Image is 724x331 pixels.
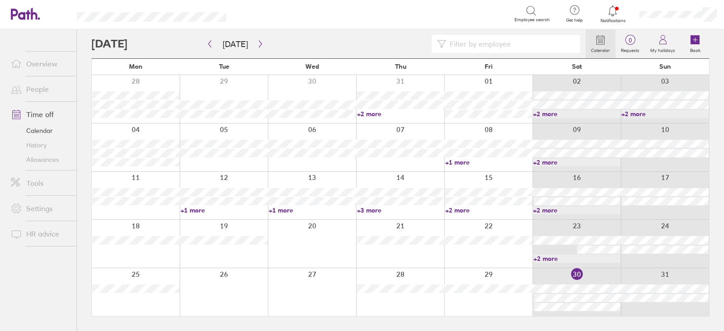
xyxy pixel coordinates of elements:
a: +2 more [621,110,709,118]
a: Calendar [4,123,76,138]
label: Book [685,45,706,53]
a: +2 more [533,255,621,263]
a: Allowances [4,152,76,167]
a: People [4,80,76,98]
label: Requests [615,45,645,53]
a: +1 more [181,206,268,214]
span: Wed [305,63,319,70]
a: +3 more [357,206,444,214]
span: Tue [219,63,229,70]
span: Employee search [514,17,550,23]
a: Time off [4,105,76,123]
a: +1 more [445,158,533,166]
a: +2 more [533,206,620,214]
a: 0Requests [615,29,645,58]
a: Overview [4,55,76,73]
span: 0 [615,37,645,44]
div: Search [251,9,274,18]
a: +2 more [533,110,620,118]
a: Tools [4,174,76,192]
a: HR advice [4,225,76,243]
a: +2 more [445,206,533,214]
label: Calendar [586,45,615,53]
span: Fri [485,63,493,70]
a: Settings [4,199,76,218]
a: +1 more [269,206,356,214]
span: Thu [395,63,406,70]
span: Sun [659,63,671,70]
a: History [4,138,76,152]
a: Notifications [598,5,628,24]
a: Calendar [586,29,615,58]
span: Sat [572,63,582,70]
input: Filter by employee [446,35,575,52]
span: Notifications [598,18,628,24]
label: My holidays [645,45,681,53]
span: Get help [560,18,589,23]
a: +2 more [533,158,620,166]
a: Book [681,29,710,58]
a: +2 more [357,110,444,118]
a: My holidays [645,29,681,58]
span: Mon [129,63,143,70]
button: [DATE] [215,37,255,52]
